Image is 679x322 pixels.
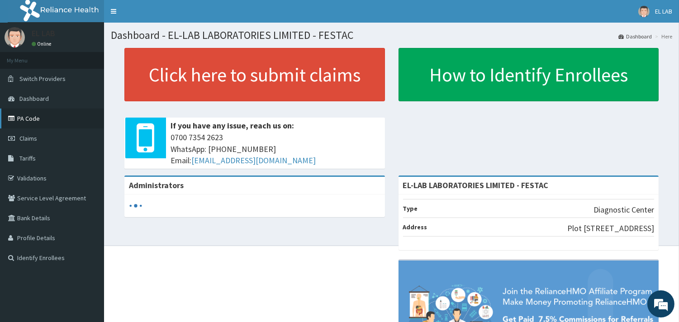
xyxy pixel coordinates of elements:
b: If you have any issue, reach us on: [171,120,294,131]
svg: audio-loading [129,199,142,213]
a: Click here to submit claims [124,48,385,101]
strong: EL-LAB LABORATORIES LIMITED - FESTAC [403,180,549,190]
span: 0700 7354 2623 WhatsApp: [PHONE_NUMBER] Email: [171,132,380,166]
img: User Image [638,6,650,17]
span: Switch Providers [19,75,66,83]
p: Plot [STREET_ADDRESS] [567,223,654,234]
span: Dashboard [19,95,49,103]
span: Tariffs [19,154,36,162]
a: How to Identify Enrollees [399,48,659,101]
li: Here [653,33,672,40]
a: [EMAIL_ADDRESS][DOMAIN_NAME] [191,155,316,166]
b: Type [403,204,418,213]
b: Administrators [129,180,184,190]
p: Diagnostic Center [594,204,654,216]
h1: Dashboard - EL-LAB LABORATORIES LIMITED - FESTAC [111,29,672,41]
a: Online [32,41,53,47]
p: EL LAB [32,29,55,38]
img: User Image [5,27,25,47]
span: EL LAB [655,7,672,15]
span: Claims [19,134,37,142]
a: Dashboard [618,33,652,40]
b: Address [403,223,427,231]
